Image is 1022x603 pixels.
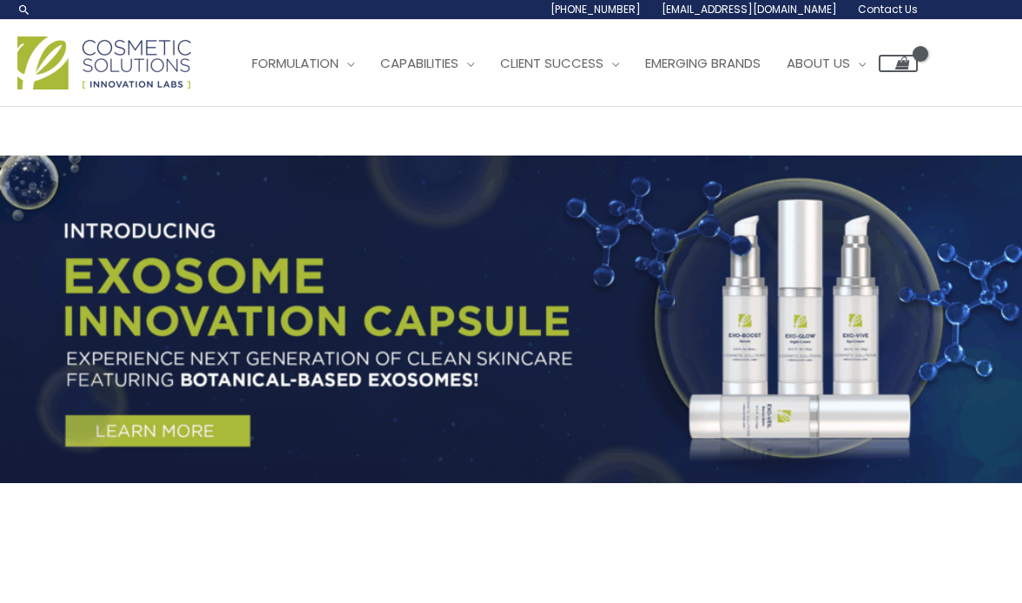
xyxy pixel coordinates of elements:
[858,2,918,17] span: Contact Us
[774,37,879,89] a: About Us
[879,55,918,72] a: View Shopping Cart, empty
[17,3,31,17] a: Search icon link
[380,54,458,72] span: Capabilities
[662,2,837,17] span: [EMAIL_ADDRESS][DOMAIN_NAME]
[645,54,761,72] span: Emerging Brands
[500,54,603,72] span: Client Success
[17,36,191,89] img: Cosmetic Solutions Logo
[239,37,367,89] a: Formulation
[252,54,339,72] span: Formulation
[632,37,774,89] a: Emerging Brands
[487,37,632,89] a: Client Success
[551,2,641,17] span: [PHONE_NUMBER]
[787,54,850,72] span: About Us
[367,37,487,89] a: Capabilities
[226,37,918,89] nav: Site Navigation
